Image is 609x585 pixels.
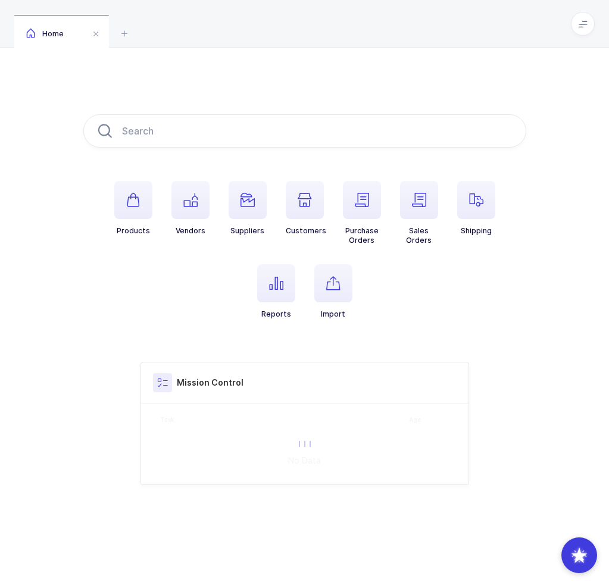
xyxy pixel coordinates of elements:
[257,264,295,319] button: Reports
[314,264,352,319] button: Import
[286,181,326,236] button: Customers
[26,29,64,38] span: Home
[229,181,267,236] button: Suppliers
[114,181,152,236] button: Products
[171,181,210,236] button: Vendors
[177,377,243,389] h3: Mission Control
[457,181,495,236] button: Shipping
[83,114,526,148] input: Search
[400,181,438,245] button: SalesOrders
[343,181,381,245] button: PurchaseOrders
